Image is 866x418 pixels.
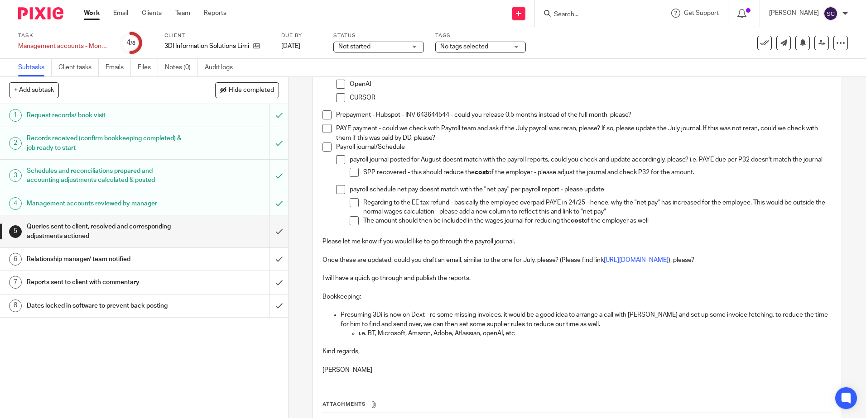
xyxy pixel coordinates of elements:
[604,257,669,263] a: [URL][DOMAIN_NAME]
[58,59,99,76] a: Client tasks
[571,218,584,224] strong: cost
[281,32,322,39] label: Due by
[341,310,832,329] p: Presuming 3Di is now on Dext - re some missing invoices, it would be a good idea to arrange a cal...
[281,43,300,49] span: [DATE]
[322,402,366,407] span: Attachments
[363,168,832,177] p: SPP recovered - this should reduce the of the employer - please adjust the journal and check P32 ...
[336,110,832,119] p: Prepayment - Hubspot - INV 643644544 - could you release 0.5 months instead of the full month, pl...
[9,299,22,312] div: 8
[18,7,63,19] img: Pixie
[138,59,158,76] a: Files
[350,93,832,102] p: CURSOR
[27,299,183,313] h1: Dates locked in software to prevent back posting
[475,169,488,176] strong: cost
[336,142,832,152] p: Payroll journal/Schedule
[27,275,183,289] h1: Reports sent to client with commentary
[333,32,424,39] label: Status
[18,42,109,51] div: Management accounts - Monthly
[204,9,226,18] a: Reports
[27,109,183,122] h1: Request records/ book visit
[322,274,832,283] p: I will have a quick go through and publish the reports.
[359,329,832,338] p: i.e. BT, Microsoft, Amazon, Adobe, Atlassian, openAI, etc
[164,42,249,51] p: 3DI Information Solutions Limited
[27,132,183,155] h1: Records received (confirm bookkeeping completed) & job ready to start
[684,10,719,16] span: Get Support
[165,59,198,76] a: Notes (0)
[27,164,183,187] h1: Schedules and reconciliations prepared and accounting adjustments calculated & posted
[9,276,22,289] div: 7
[363,216,832,225] p: The amount should then be included in the wages journal for reducing the of the employer as well
[336,124,832,142] p: PAYE payment - could we check with Payroll team and ask if the July payroll was reran, please? If...
[215,82,279,98] button: Hide completed
[350,185,832,194] p: payroll schedule net pay doesnt match with the "net pay" per payroll report - please update
[322,292,832,301] p: Bookkeeping:
[9,109,22,122] div: 1
[175,9,190,18] a: Team
[769,9,819,18] p: [PERSON_NAME]
[435,32,526,39] label: Tags
[27,197,183,210] h1: Management accounts reviewed by manager
[164,32,270,39] label: Client
[322,366,832,375] p: [PERSON_NAME]
[130,41,135,46] small: /8
[113,9,128,18] a: Email
[9,137,22,150] div: 2
[350,155,832,164] p: payroll journal posted for August doesnt match with the payroll reports, could you check and upda...
[322,237,832,246] p: Please let me know if you would like to go through the payroll journal.
[106,59,131,76] a: Emails
[9,225,22,238] div: 5
[823,6,838,21] img: svg%3E
[440,43,488,50] span: No tags selected
[9,82,59,98] button: + Add subtask
[9,253,22,266] div: 6
[338,43,370,50] span: Not started
[205,59,240,76] a: Audit logs
[553,11,635,19] input: Search
[126,38,135,48] div: 4
[27,220,183,243] h1: Queries sent to client, resolved and corresponding adjustments actioned
[27,252,183,266] h1: Relationship manager/ team notified
[350,80,832,89] p: OpenAI
[84,9,100,18] a: Work
[142,9,162,18] a: Clients
[18,59,52,76] a: Subtasks
[18,32,109,39] label: Task
[363,198,832,217] p: Regarding to the EE tax refund - basically the employee overpaid PAYE in 24/25 - hence, why the "...
[9,197,22,210] div: 4
[229,87,274,94] span: Hide completed
[322,347,832,356] p: Kind regards,
[322,256,832,265] p: Once these are updated, could you draft an email, similar to the one for July, please? (Please fi...
[9,169,22,182] div: 3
